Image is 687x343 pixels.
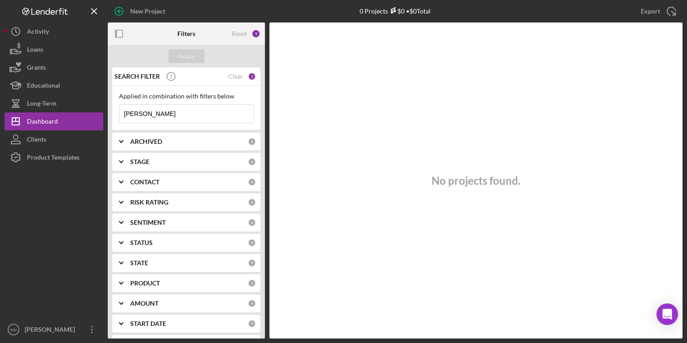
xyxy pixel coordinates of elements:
[228,73,243,80] div: Clear
[4,321,103,339] button: NN[PERSON_NAME]
[4,130,103,148] button: Clients
[114,73,160,80] b: SEARCH FILTER
[27,94,57,115] div: Long-Term
[432,174,520,187] h3: No projects found.
[656,303,678,325] div: Open Intercom Messenger
[27,40,43,61] div: Loans
[632,2,683,20] button: Export
[248,218,256,227] div: 0
[388,7,405,15] div: $0
[168,49,204,63] button: Apply
[4,76,103,94] button: Educational
[27,130,46,151] div: Clients
[130,320,166,327] b: START DATE
[10,327,17,332] text: NN
[248,138,256,146] div: 0
[4,22,103,40] button: Activity
[248,178,256,186] div: 0
[27,22,49,43] div: Activity
[130,199,168,206] b: RISK RATING
[4,148,103,166] button: Product Templates
[22,321,81,341] div: [PERSON_NAME]
[248,320,256,328] div: 0
[248,239,256,247] div: 0
[4,40,103,58] button: Loans
[251,29,260,38] div: 1
[130,300,159,307] b: AMOUNT
[130,138,162,145] b: ARCHIVED
[4,94,103,112] button: Long-Term
[177,30,195,37] b: Filters
[130,2,165,20] div: New Project
[119,93,254,100] div: Applied in combination with filters below
[27,148,79,169] div: Product Templates
[130,239,153,246] b: STATUS
[248,279,256,287] div: 0
[130,280,160,287] b: PRODUCT
[108,2,174,20] button: New Project
[27,112,58,133] div: Dashboard
[4,58,103,76] button: Grants
[641,2,660,20] div: Export
[178,49,195,63] div: Apply
[360,7,431,15] div: 0 Projects • $0 Total
[130,259,148,267] b: STATE
[130,219,166,226] b: SENTIMENT
[248,299,256,307] div: 0
[27,58,46,79] div: Grants
[27,76,60,97] div: Educational
[248,158,256,166] div: 0
[130,158,150,165] b: STAGE
[248,72,256,80] div: 1
[232,30,247,37] div: Reset
[248,198,256,206] div: 0
[130,178,159,186] b: CONTACT
[248,259,256,267] div: 0
[4,112,103,130] button: Dashboard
